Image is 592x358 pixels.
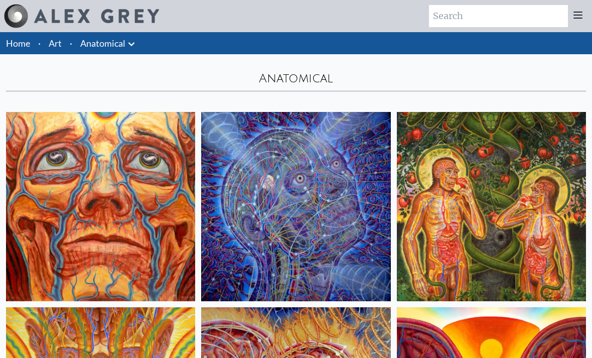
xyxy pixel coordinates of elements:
[6,38,30,49] a: Home
[80,36,125,50] a: Anatomical
[34,32,45,54] li: ·
[49,36,62,50] a: Art
[6,70,586,86] div: Anatomical
[429,5,568,27] input: Search
[66,32,76,54] li: ·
